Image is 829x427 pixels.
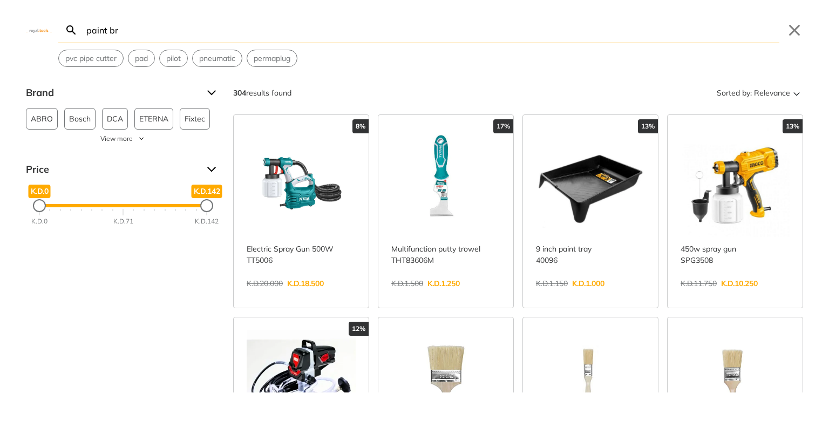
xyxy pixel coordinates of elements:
[113,216,133,226] div: K.D.71
[195,216,219,226] div: K.D.142
[159,50,188,67] div: Suggestion: pilot
[26,108,58,130] button: ABRO
[790,86,803,99] svg: Sort
[65,24,78,37] svg: Search
[26,134,220,144] button: View more
[715,84,803,101] button: Sorted by:Relevance Sort
[134,108,173,130] button: ETERNA
[139,109,168,129] span: ETERNA
[128,50,155,67] div: Suggestion: pad
[59,50,123,66] button: Select suggestion: pvc pipe cutter
[638,119,658,133] div: 13%
[754,84,790,101] span: Relevance
[786,22,803,39] button: Close
[180,108,210,130] button: Fixtec
[193,50,242,66] button: Select suggestion: pneumatic
[254,53,290,64] span: permaplug
[33,199,46,212] div: Minimum Price
[31,109,53,129] span: ABRO
[102,108,128,130] button: DCA
[247,50,297,67] div: Suggestion: permaplug
[185,109,205,129] span: Fixtec
[69,109,91,129] span: Bosch
[247,50,297,66] button: Select suggestion: permaplug
[26,161,199,178] span: Price
[107,109,123,129] span: DCA
[26,84,199,101] span: Brand
[65,53,117,64] span: pvc pipe cutter
[349,322,369,336] div: 12%
[493,119,513,133] div: 17%
[64,108,96,130] button: Bosch
[233,88,246,98] strong: 304
[58,50,124,67] div: Suggestion: pvc pipe cutter
[200,199,213,212] div: Maximum Price
[192,50,242,67] div: Suggestion: pneumatic
[31,216,47,226] div: K.D.0
[135,53,148,64] span: pad
[783,119,803,133] div: 13%
[100,134,133,144] span: View more
[26,28,52,32] img: Close
[166,53,181,64] span: pilot
[160,50,187,66] button: Select suggestion: pilot
[233,84,291,101] div: results found
[84,17,779,43] input: Search…
[352,119,369,133] div: 8%
[199,53,235,64] span: pneumatic
[128,50,154,66] button: Select suggestion: pad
